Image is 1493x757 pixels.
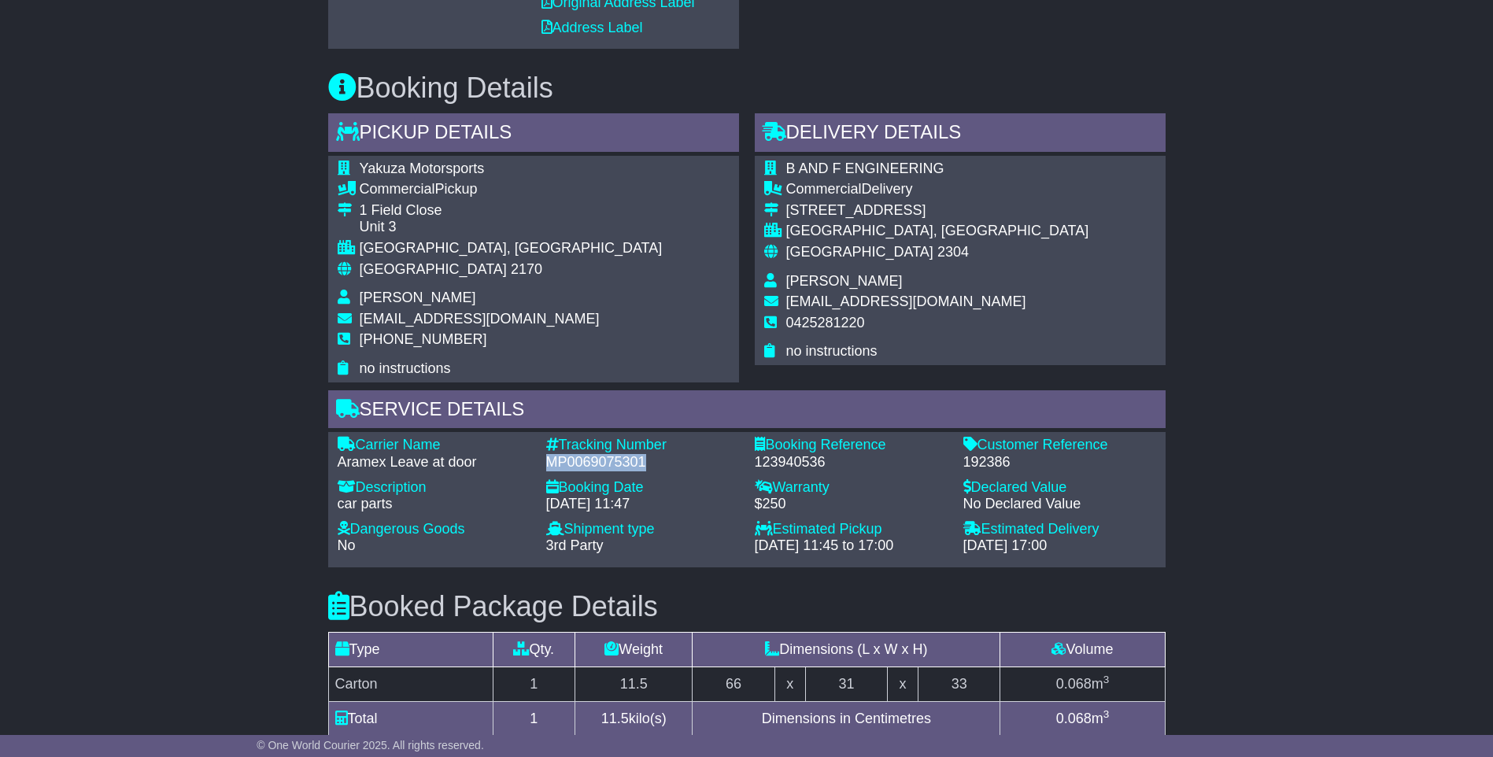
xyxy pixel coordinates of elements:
[786,181,862,197] span: Commercial
[963,479,1156,497] div: Declared Value
[805,667,888,701] td: 31
[360,219,663,236] div: Unit 3
[338,454,530,471] div: Aramex Leave at door
[786,202,1089,220] div: [STREET_ADDRESS]
[328,632,493,667] td: Type
[786,294,1026,309] span: [EMAIL_ADDRESS][DOMAIN_NAME]
[328,701,493,736] td: Total
[774,667,805,701] td: x
[755,537,948,555] div: [DATE] 11:45 to 17:00
[786,223,1089,240] div: [GEOGRAPHIC_DATA], [GEOGRAPHIC_DATA]
[755,479,948,497] div: Warranty
[360,261,507,277] span: [GEOGRAPHIC_DATA]
[338,479,530,497] div: Description
[786,181,1089,198] div: Delivery
[493,632,575,667] td: Qty.
[693,667,775,701] td: 66
[1000,632,1165,667] td: Volume
[1000,667,1165,701] td: m
[693,632,1000,667] td: Dimensions (L x W x H)
[328,591,1166,622] h3: Booked Package Details
[360,360,451,376] span: no instructions
[755,496,948,513] div: $250
[963,437,1156,454] div: Customer Reference
[546,521,739,538] div: Shipment type
[360,290,476,305] span: [PERSON_NAME]
[786,315,865,330] span: 0425281220
[511,261,542,277] span: 2170
[786,343,878,359] span: no instructions
[963,454,1156,471] div: 192386
[1056,711,1092,726] span: 0.068
[1103,708,1110,720] sup: 3
[541,20,643,35] a: Address Label
[963,496,1156,513] div: No Declared Value
[546,537,604,553] span: 3rd Party
[888,667,918,701] td: x
[546,454,739,471] div: MP0069075301
[755,454,948,471] div: 123940536
[918,667,1000,701] td: 33
[601,711,629,726] span: 11.5
[360,331,487,347] span: [PHONE_NUMBER]
[546,437,739,454] div: Tracking Number
[360,202,663,220] div: 1 Field Close
[546,496,739,513] div: [DATE] 11:47
[937,244,969,260] span: 2304
[338,521,530,538] div: Dangerous Goods
[755,521,948,538] div: Estimated Pickup
[338,537,356,553] span: No
[360,240,663,257] div: [GEOGRAPHIC_DATA], [GEOGRAPHIC_DATA]
[360,161,485,176] span: Yakuza Motorsports
[1000,701,1165,736] td: m
[575,701,693,736] td: kilo(s)
[575,632,693,667] td: Weight
[786,161,944,176] span: B AND F ENGINEERING
[963,537,1156,555] div: [DATE] 17:00
[338,496,530,513] div: car parts
[786,244,933,260] span: [GEOGRAPHIC_DATA]
[257,739,484,751] span: © One World Courier 2025. All rights reserved.
[493,701,575,736] td: 1
[755,437,948,454] div: Booking Reference
[328,72,1166,104] h3: Booking Details
[786,273,903,289] span: [PERSON_NAME]
[328,390,1166,433] div: Service Details
[755,113,1166,156] div: Delivery Details
[360,181,663,198] div: Pickup
[360,181,435,197] span: Commercial
[963,521,1156,538] div: Estimated Delivery
[546,479,739,497] div: Booking Date
[328,113,739,156] div: Pickup Details
[338,437,530,454] div: Carrier Name
[1056,676,1092,692] span: 0.068
[493,667,575,701] td: 1
[575,667,693,701] td: 11.5
[693,701,1000,736] td: Dimensions in Centimetres
[1103,674,1110,685] sup: 3
[360,311,600,327] span: [EMAIL_ADDRESS][DOMAIN_NAME]
[328,667,493,701] td: Carton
